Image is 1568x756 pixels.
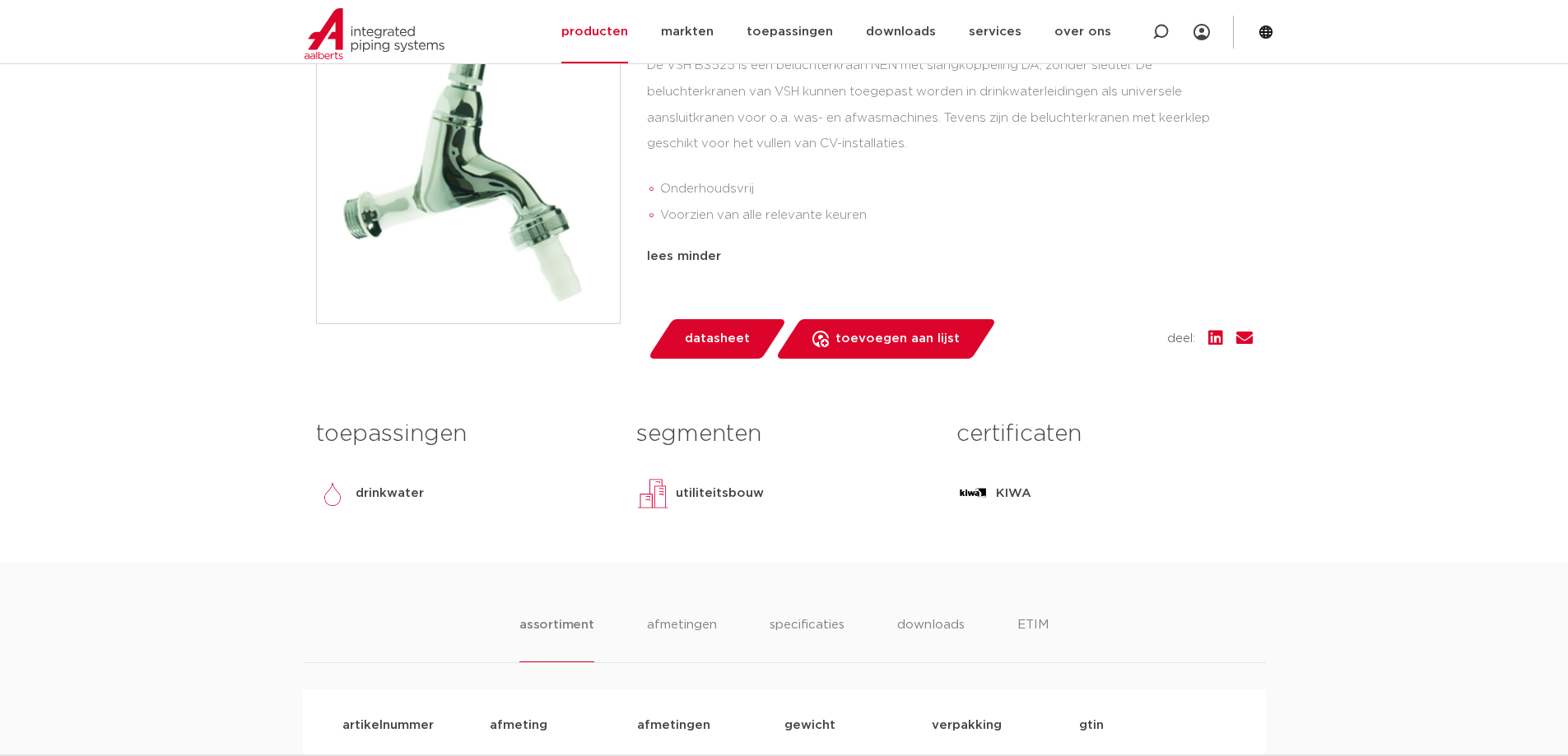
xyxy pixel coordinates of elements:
[647,53,1253,234] div: De VSH B3525 is een beluchterkraan NEN met slangkoppeling DA, zonder sleutel. De beluchterkranen ...
[784,716,932,735] p: gewicht
[316,477,349,510] img: drinkwater
[932,716,1079,735] p: verpakking
[317,21,620,323] img: Product Image for VSH beluchterkraan NEN met slangkoppeling DA
[1167,329,1195,349] span: deel:
[956,477,989,510] img: KIWA
[490,716,637,735] p: afmeting
[996,484,1031,503] p: KIWA
[342,716,490,735] p: artikelnummer
[647,615,717,662] li: afmetingen
[835,326,960,352] span: toevoegen aan lijst
[660,202,1253,229] li: Voorzien van alle relevante keuren
[316,418,612,451] h3: toepassingen
[685,326,750,352] span: datasheet
[660,176,1253,202] li: Onderhoudsvrij
[636,477,669,510] img: utiliteitsbouw
[519,615,594,662] li: assortiment
[637,716,784,735] p: afmetingen
[1079,716,1226,735] p: gtin
[636,418,932,451] h3: segmenten
[647,319,787,359] a: datasheet
[1017,615,1049,662] li: ETIM
[647,247,1253,267] div: lees minder
[770,615,844,662] li: specificaties
[956,418,1252,451] h3: certificaten
[676,484,764,503] p: utiliteitsbouw
[356,484,424,503] p: drinkwater
[897,615,965,662] li: downloads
